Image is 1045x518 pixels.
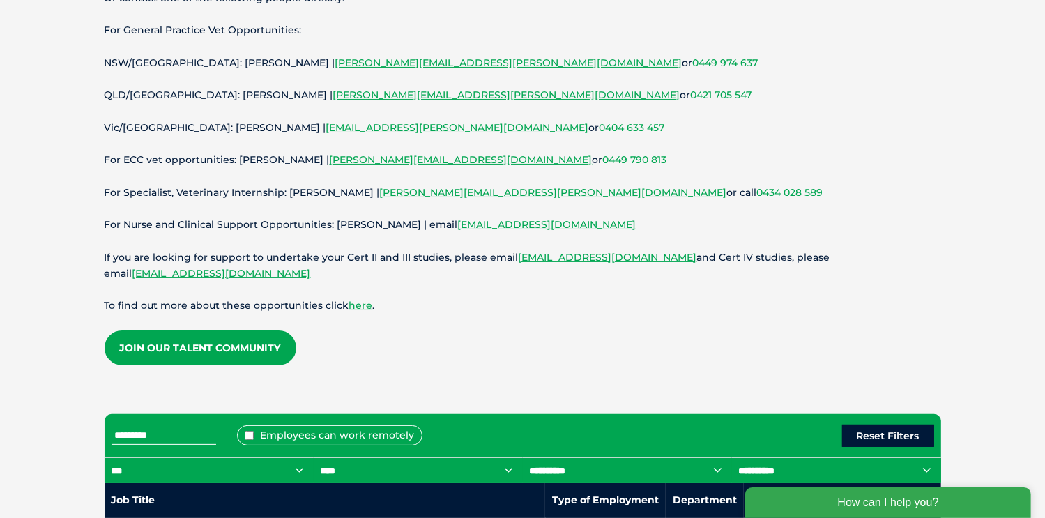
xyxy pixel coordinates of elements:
a: Join our Talent Community [105,330,296,365]
p: For Specialist, Veterinary Internship: [PERSON_NAME] | or call [105,185,941,201]
label: Employees can work remotely [237,425,422,445]
p: To find out more about these opportunities click . [105,298,941,314]
p: If you are looking for support to undertake your Cert II and III studies, please email and Cert I... [105,250,941,282]
a: 0434 028 589 [757,186,823,199]
p: Vic/[GEOGRAPHIC_DATA]: [PERSON_NAME] | or [105,120,941,136]
p: For Nurse and Clinical Support Opportunities: [PERSON_NAME] | email [105,217,941,233]
a: 0449 790 813 [603,153,667,166]
p: QLD/[GEOGRAPHIC_DATA]: [PERSON_NAME] | or [105,87,941,103]
a: [EMAIL_ADDRESS][DOMAIN_NAME] [458,218,636,231]
a: [EMAIL_ADDRESS][PERSON_NAME][DOMAIN_NAME] [326,121,589,134]
input: Employees can work remotely [245,431,254,440]
button: Search [1018,63,1032,77]
a: [PERSON_NAME][EMAIL_ADDRESS][PERSON_NAME][DOMAIN_NAME] [380,186,727,199]
p: NSW/[GEOGRAPHIC_DATA]: [PERSON_NAME] | or [105,55,941,71]
a: [PERSON_NAME][EMAIL_ADDRESS][PERSON_NAME][DOMAIN_NAME] [335,56,682,69]
div: How can I help you? [8,8,294,39]
a: [EMAIL_ADDRESS][DOMAIN_NAME] [519,251,697,264]
a: 0404 633 457 [600,121,665,134]
nobr: Job Title [112,494,155,506]
p: For General Practice Vet Opportunities: [105,22,941,38]
a: [PERSON_NAME][EMAIL_ADDRESS][DOMAIN_NAME] [330,153,593,166]
p: For ECC vet opportunities: [PERSON_NAME] | or [105,152,941,168]
button: Reset Filters [842,425,934,447]
a: here [349,299,373,312]
a: 0421 705 547 [691,89,752,101]
nobr: Department [673,494,737,506]
a: [PERSON_NAME][EMAIL_ADDRESS][PERSON_NAME][DOMAIN_NAME] [333,89,680,101]
nobr: Type of Employment [552,494,659,506]
a: 0449 974 637 [693,56,758,69]
a: [EMAIL_ADDRESS][DOMAIN_NAME] [132,267,311,280]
